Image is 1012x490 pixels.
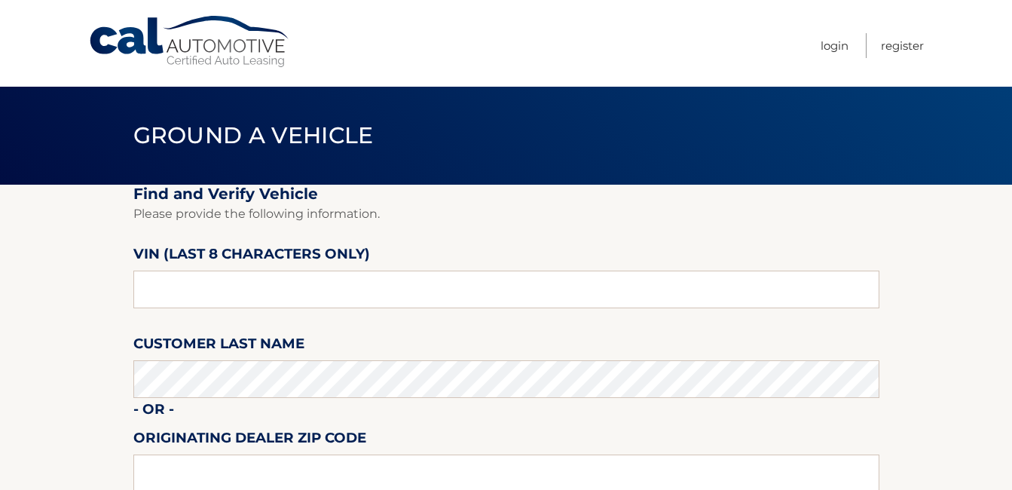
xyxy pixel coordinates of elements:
label: Customer Last Name [133,332,304,360]
span: Ground a Vehicle [133,121,374,149]
label: - or - [133,398,174,426]
a: Register [881,33,924,58]
label: Originating Dealer Zip Code [133,427,366,455]
h2: Find and Verify Vehicle [133,185,879,204]
label: VIN (last 8 characters only) [133,243,370,271]
p: Please provide the following information. [133,204,879,225]
a: Login [821,33,848,58]
a: Cal Automotive [88,15,292,69]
